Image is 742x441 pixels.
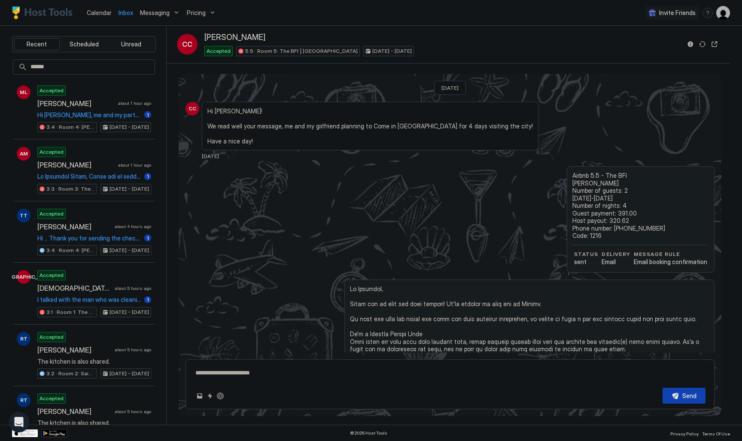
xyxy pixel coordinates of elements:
a: Terms Of Use [702,429,730,438]
span: The kitchen is also shared. [37,419,151,427]
span: [PERSON_NAME] [37,407,111,416]
span: 3.4 · Room 4: [PERSON_NAME] Modern | Large room | [PERSON_NAME] [46,246,95,254]
span: CC [182,39,192,49]
span: status [574,250,598,258]
span: [PERSON_NAME] [204,33,265,43]
span: sent [574,258,598,266]
span: Accepted [40,333,64,341]
span: Invite Friends [659,9,696,17]
span: Unread [121,40,141,48]
span: [DATE] - [DATE] [372,47,412,55]
span: I talked with the man who was cleaning downstairs. He said he can give some new towels. Thank you! [37,296,141,304]
button: Open reservation [709,39,720,49]
a: Calendar [87,8,112,17]
span: [DATE] - [DATE] [109,123,149,131]
span: about 5 hours ago [115,409,151,414]
span: 3.4 · Room 4: [PERSON_NAME] Modern | Large room | [PERSON_NAME] [46,123,95,131]
span: Email [602,258,630,266]
div: Send [682,391,696,400]
span: Accepted [40,148,64,156]
span: Inbox [119,9,133,16]
span: [DATE] - [DATE] [109,308,149,316]
span: 3.3 · Room 3: The V&A | Master bedroom | [GEOGRAPHIC_DATA] [46,185,95,193]
span: 1 [147,296,149,303]
span: CC [189,105,196,113]
span: RT [20,396,27,404]
span: Accepted [40,271,64,279]
span: Recent [27,40,47,48]
span: Accepted [207,47,231,55]
span: [DATE] - [DATE] [109,185,149,193]
a: Host Tools Logo [12,6,76,19]
span: Hi [PERSON_NAME]! We read well your message, me and my girlfriend planning to Come in [GEOGRAPHIC... [207,107,533,145]
button: Unread [108,38,154,50]
span: [DATE] - [DATE] [109,246,149,254]
a: Inbox [119,8,133,17]
span: © 2025 Host Tools [350,430,387,436]
span: Message Rule [634,250,707,258]
span: about 1 hour ago [118,100,151,106]
input: Input Field [27,60,155,74]
button: Quick reply [205,391,215,401]
a: Google Play Store [41,429,67,437]
span: about 5 hours ago [115,286,151,291]
span: Hi [PERSON_NAME], me and my partner are ending our 3 week trip here in [GEOGRAPHIC_DATA] and we a... [37,111,141,119]
div: Open Intercom Messenger [9,412,29,432]
a: Privacy Policy [670,429,699,438]
span: AM [20,150,28,158]
span: Airbnb 5.5 - The BFI [PERSON_NAME] Number of guests: 2 [DATE]-[DATE] Number of nights: 4 Guest pa... [572,172,709,240]
span: [DATE] [202,153,219,159]
span: 1 [147,235,149,241]
span: Hi，Thank you for sending the check-in information in advance! I would like to ask if it is possib... [37,234,141,242]
span: 3.1 · Room 1: The Regency | Ground Floor | [GEOGRAPHIC_DATA] [46,308,95,316]
button: Upload image [195,391,205,401]
span: [DATE] - [DATE] [109,370,149,377]
span: Accepted [40,87,64,94]
div: User profile [716,6,730,20]
span: [PERSON_NAME] [37,161,115,169]
span: 1 [147,112,149,118]
span: 1 [147,173,149,179]
span: about 4 hours ago [115,224,151,229]
span: Scheduled [70,40,99,48]
span: 5.5 · Room 5: The BFI | [GEOGRAPHIC_DATA] [245,47,358,55]
button: ChatGPT Auto Reply [215,391,225,401]
button: Scheduled [61,38,107,50]
div: menu [702,8,713,18]
span: Delivery [602,250,630,258]
span: Pricing [187,9,206,17]
span: about 1 hour ago [118,162,151,168]
span: [PERSON_NAME] [37,346,111,354]
span: [PERSON_NAME] [37,222,111,231]
span: 3.2 · Room 2: Sainsbury's | Ground Floor | [GEOGRAPHIC_DATA] [46,370,95,377]
div: tab-group [12,36,156,52]
button: Send [663,388,706,404]
span: [PERSON_NAME] [37,99,115,108]
span: Accepted [40,210,64,218]
span: Email booking confirmation [634,258,707,266]
span: [DEMOGRAPHIC_DATA] 문 [37,284,111,292]
span: Accepted [40,395,64,402]
span: TT [20,212,27,219]
span: Lo Ipsumdol Sitam, Conse adi el sedd eiu temp incidid! Ut'la etdolor ma aliq eni ad Minimv. Qu no... [37,173,141,180]
button: Sync reservation [697,39,708,49]
span: about 5 hours ago [115,347,151,353]
button: Reservation information [685,39,696,49]
span: RT [20,335,27,343]
span: Calendar [87,9,112,16]
button: Recent [14,38,60,50]
span: Messaging [140,9,170,17]
span: Privacy Policy [670,431,699,436]
span: Terms Of Use [702,431,730,436]
span: The kitchen is also shared. [37,358,151,365]
span: [DATE] [441,85,459,91]
span: ML [20,88,27,96]
a: App Store [12,429,38,437]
